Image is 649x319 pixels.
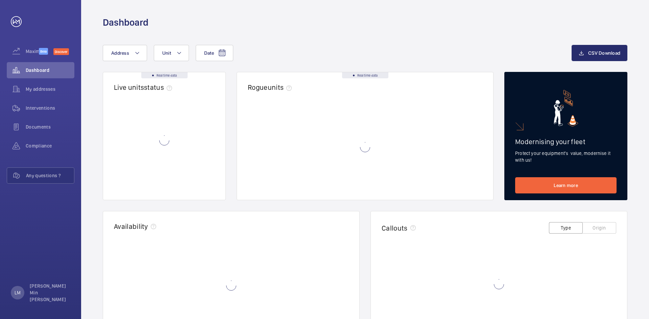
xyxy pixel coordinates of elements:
[248,83,294,91] h2: Rogue
[111,50,129,56] span: Address
[204,50,214,56] span: Date
[572,45,627,61] button: CSV Download
[103,45,147,61] button: Address
[114,83,175,91] h2: Live units
[515,177,617,193] a: Learn more
[30,283,70,303] p: [PERSON_NAME] Min [PERSON_NAME]
[26,67,74,74] span: Dashboard
[26,86,74,92] span: My addresses
[582,222,616,234] button: Origin
[39,48,48,55] span: Beta
[268,83,295,91] span: units
[588,50,620,56] span: CSV Download
[114,222,148,231] h2: Availability
[342,72,388,78] div: Real time data
[26,124,74,130] span: Documents
[515,137,617,146] h2: Modernising your fleet
[154,45,189,61] button: Unit
[26,142,74,149] span: Compliance
[26,48,39,55] span: Maximize
[144,83,175,91] span: status
[549,222,583,234] button: Type
[554,90,578,127] img: marketing-card.svg
[162,50,171,56] span: Unit
[196,45,233,61] button: Date
[26,172,74,179] span: Any questions ?
[15,289,21,296] p: LM
[515,150,617,163] p: Protect your equipment's value, modernise it with us!
[141,72,188,78] div: Real time data
[53,48,69,55] span: Discover
[382,224,408,232] h2: Callouts
[26,105,74,111] span: Interventions
[103,16,148,29] h1: Dashboard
